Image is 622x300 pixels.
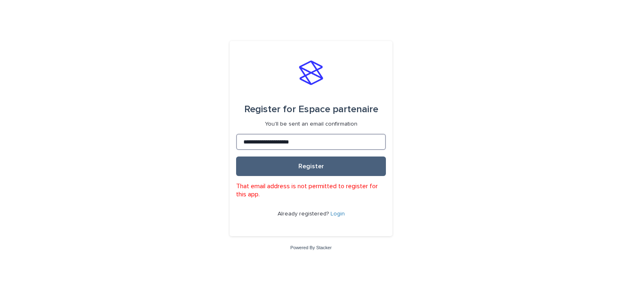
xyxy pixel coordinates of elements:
[244,104,296,114] span: Register for
[236,183,386,198] p: That email address is not permitted to register for this app.
[290,245,331,250] a: Powered By Stacker
[278,211,331,217] span: Already registered?
[299,61,323,85] img: stacker-logo-s-only.png
[298,163,324,170] span: Register
[265,121,357,128] p: You'll be sent an email confirmation
[331,211,345,217] a: Login
[244,98,378,121] div: Espace partenaire
[236,157,386,176] button: Register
